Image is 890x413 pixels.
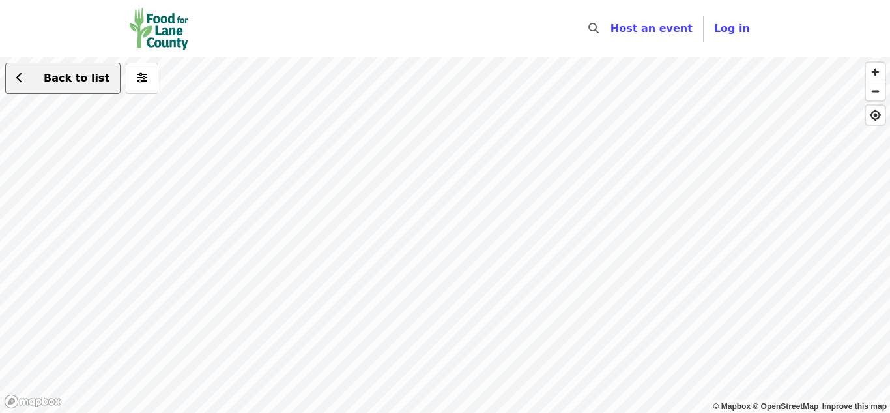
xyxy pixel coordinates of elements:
a: OpenStreetMap [753,402,818,411]
a: Mapbox [713,402,751,411]
i: chevron-left icon [16,72,23,84]
button: Back to list [5,63,121,94]
span: Log in [714,22,750,35]
input: Search [607,13,617,44]
button: More filters (0 selected) [126,63,158,94]
button: Zoom In [866,63,885,82]
i: sliders-h icon [137,72,147,84]
button: Log in [704,16,760,42]
button: Zoom Out [866,82,885,100]
button: Find My Location [866,106,885,125]
a: Map feedback [822,402,887,411]
i: search icon [588,22,599,35]
img: Food for Lane County - Home [130,8,188,50]
a: Mapbox logo [4,394,61,409]
span: Back to list [44,72,109,84]
a: Host an event [610,22,693,35]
